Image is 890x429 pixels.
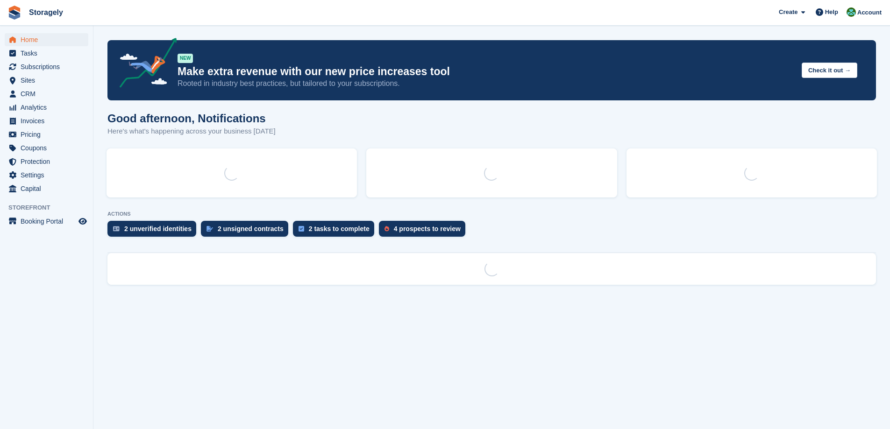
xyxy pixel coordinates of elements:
a: menu [5,74,88,87]
a: menu [5,114,88,127]
span: Help [825,7,838,17]
span: Home [21,33,77,46]
span: Analytics [21,101,77,114]
a: menu [5,33,88,46]
a: 4 prospects to review [379,221,470,241]
span: Account [857,8,882,17]
span: CRM [21,87,77,100]
h1: Good afternoon, Notifications [107,112,276,125]
span: Invoices [21,114,77,127]
span: Subscriptions [21,60,77,73]
a: 2 unverified identities [107,221,201,241]
a: menu [5,141,88,155]
span: Pricing [21,128,77,141]
div: 4 prospects to review [394,225,461,232]
img: contract_signature_icon-13c848040528278c33f63329250d36e43548de30e8caae1d1a13099fd9432cc5.svg [206,226,213,232]
a: menu [5,155,88,168]
img: prospect-51fa495bee0391a8d652442698ab0144808aea92771e9ea1ae160a38d050c398.svg [384,226,389,232]
a: menu [5,101,88,114]
span: Sites [21,74,77,87]
a: 2 tasks to complete [293,221,379,241]
span: Capital [21,182,77,195]
a: menu [5,169,88,182]
a: menu [5,215,88,228]
div: NEW [178,54,193,63]
a: menu [5,182,88,195]
a: 2 unsigned contracts [201,221,293,241]
a: menu [5,60,88,73]
a: menu [5,47,88,60]
span: Tasks [21,47,77,60]
img: stora-icon-8386f47178a22dfd0bd8f6a31ec36ba5ce8667c1dd55bd0f319d3a0aa187defe.svg [7,6,21,20]
span: Coupons [21,141,77,155]
a: Storagely [25,5,67,20]
span: Protection [21,155,77,168]
span: Create [779,7,797,17]
div: 2 tasks to complete [309,225,370,232]
p: ACTIONS [107,211,876,217]
p: Here's what's happening across your business [DATE] [107,126,276,137]
div: 2 unsigned contracts [218,225,284,232]
img: verify_identity-adf6edd0f0f0b5bbfe63781bf79b02c33cf7c696d77639b501bdc392416b5a36.svg [113,226,120,232]
img: price-adjustments-announcement-icon-8257ccfd72463d97f412b2fc003d46551f7dbcb40ab6d574587a9cd5c0d94... [112,38,177,91]
p: Rooted in industry best practices, but tailored to your subscriptions. [178,78,794,89]
a: Preview store [77,216,88,227]
p: Make extra revenue with our new price increases tool [178,65,794,78]
img: task-75834270c22a3079a89374b754ae025e5fb1db73e45f91037f5363f120a921f8.svg [299,226,304,232]
span: Settings [21,169,77,182]
a: menu [5,87,88,100]
span: Booking Portal [21,215,77,228]
a: menu [5,128,88,141]
img: Notifications [847,7,856,17]
div: 2 unverified identities [124,225,192,232]
button: Check it out → [802,63,857,78]
span: Storefront [8,203,93,212]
